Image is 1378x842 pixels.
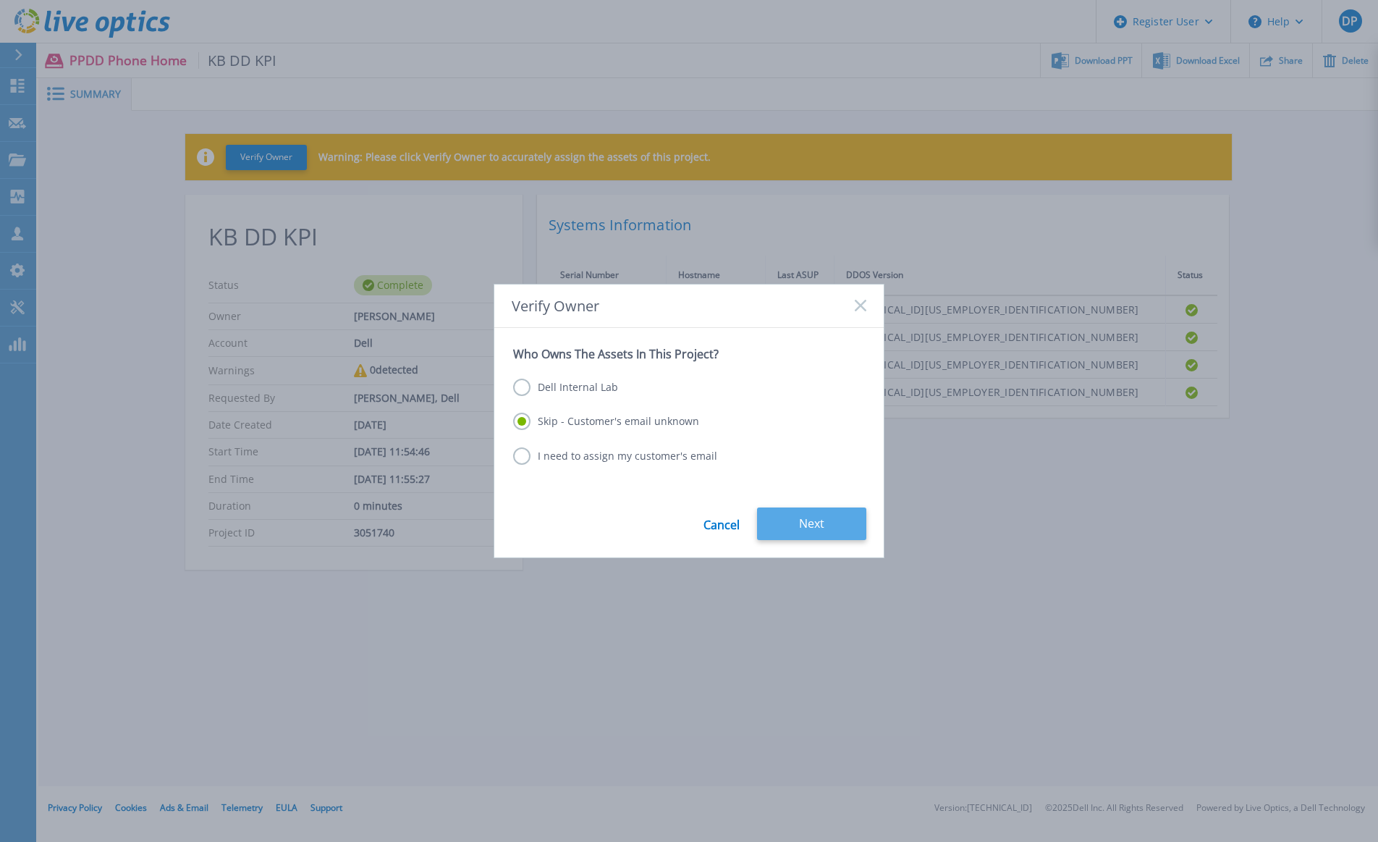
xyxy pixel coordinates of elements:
label: I need to assign my customer's email [513,447,717,465]
p: Who Owns The Assets In This Project? [513,347,865,361]
span: Verify Owner [512,298,599,314]
label: Dell Internal Lab [513,379,618,396]
label: Skip - Customer's email unknown [513,413,699,430]
button: Next [757,508,866,540]
a: Cancel [703,508,740,540]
